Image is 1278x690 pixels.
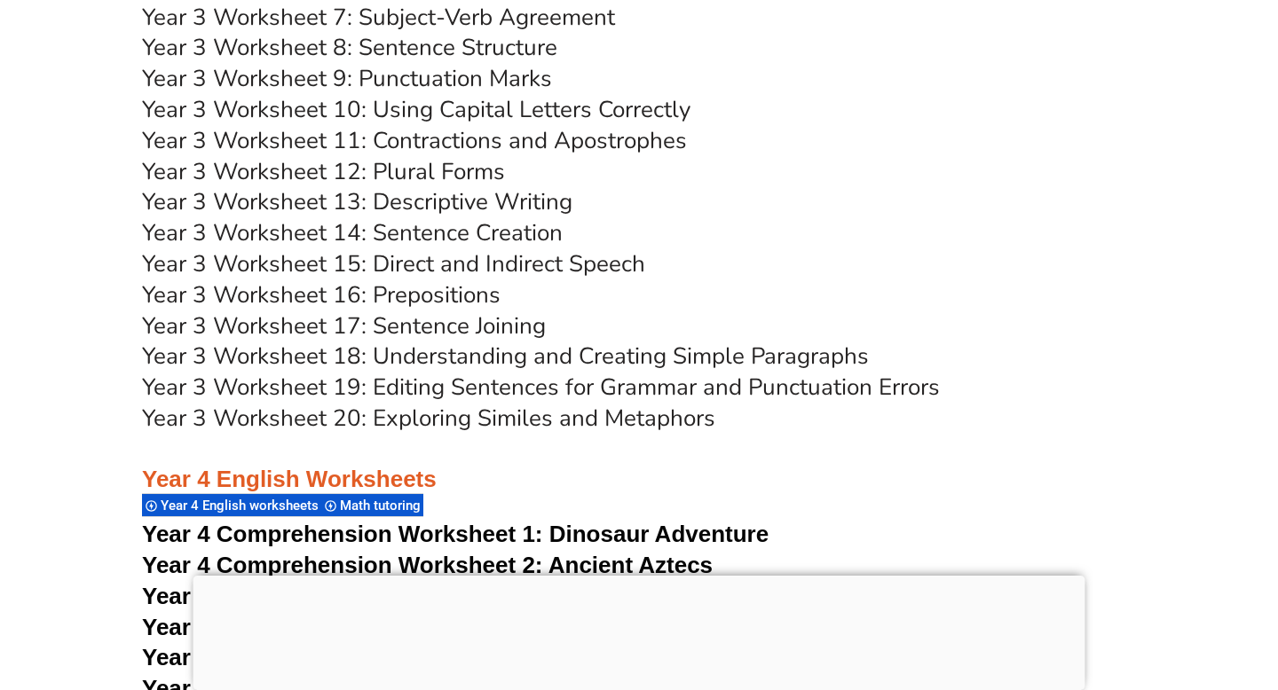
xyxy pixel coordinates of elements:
a: Year 3 Worksheet 15: Direct and Indirect Speech [142,248,645,279]
a: Year 3 Worksheet 17: Sentence Joining [142,310,546,341]
iframe: Chat Widget [974,490,1278,690]
a: Year 3 Worksheet 13: Descriptive Writing [142,186,572,217]
a: Year 3 Worksheet 19: Editing Sentences for Grammar and Punctuation Errors [142,372,940,403]
a: Year 3 Worksheet 7: Subject-Verb Agreement [142,2,615,33]
a: Year 4 Comprehension Worksheet 5: The Woolly Mammoth [142,644,787,670]
a: Year 4 Comprehension Worksheet 1: Dinosaur Adventure [142,521,769,547]
span: Year 4 Comprehension Worksheet 1: [142,521,543,547]
a: Year 4 Comprehension Worksheet 3: Barbie Land [142,583,682,609]
h3: Year 4 English Worksheets [142,435,1136,495]
iframe: Advertisement [193,576,1085,686]
span: Year 4 English worksheets [161,498,324,514]
a: Year 3 Worksheet 11: Contractions and Apostrophes [142,125,687,156]
a: Year 3 Worksheet 20: Exploring Similes and Metaphors [142,403,715,434]
span: Dinosaur Adventure [549,521,769,547]
div: Math tutoring [321,493,423,517]
a: Year 3 Worksheet 16: Prepositions [142,279,501,310]
span: Math tutoring [340,498,426,514]
a: Year 4 Comprehension Worksheet 2: Ancient Aztecs [142,552,713,578]
a: Year 4 Comprehension Worksheet 4: Lost in Time [142,614,684,640]
div: Year 4 English worksheets [142,493,321,517]
a: Year 3 Worksheet 12: Plural Forms [142,156,505,187]
a: Year 3 Worksheet 14: Sentence Creation [142,217,563,248]
a: Year 3 Worksheet 9: Punctuation Marks [142,63,552,94]
a: Year 3 Worksheet 8: Sentence Structure [142,32,557,63]
a: Year 3 Worksheet 18: Understanding and Creating Simple Paragraphs [142,341,869,372]
a: Year 3 Worksheet 10: Using Capital Letters Correctly [142,94,690,125]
